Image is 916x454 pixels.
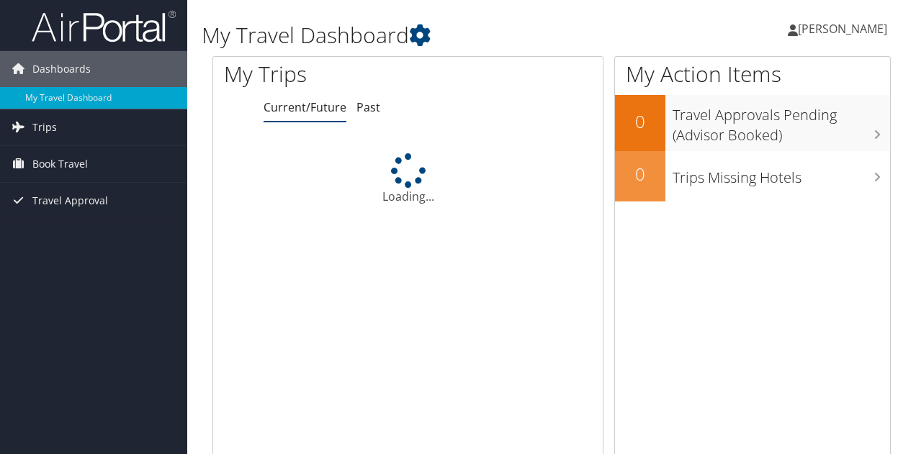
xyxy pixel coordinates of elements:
a: [PERSON_NAME] [788,7,902,50]
h1: My Trips [224,59,430,89]
h2: 0 [615,162,665,186]
div: Loading... [213,153,603,205]
span: Travel Approval [32,183,108,219]
h3: Trips Missing Hotels [673,160,890,188]
span: Dashboards [32,51,91,87]
h3: Travel Approvals Pending (Advisor Booked) [673,98,890,145]
h2: 0 [615,109,665,134]
h1: My Action Items [615,59,890,89]
span: Trips [32,109,57,145]
a: 0Trips Missing Hotels [615,151,890,201]
a: Past [356,99,380,115]
h1: My Travel Dashboard [202,20,668,50]
a: 0Travel Approvals Pending (Advisor Booked) [615,95,890,150]
a: Current/Future [264,99,346,115]
img: airportal-logo.png [32,9,176,43]
span: [PERSON_NAME] [798,21,887,37]
span: Book Travel [32,146,88,182]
